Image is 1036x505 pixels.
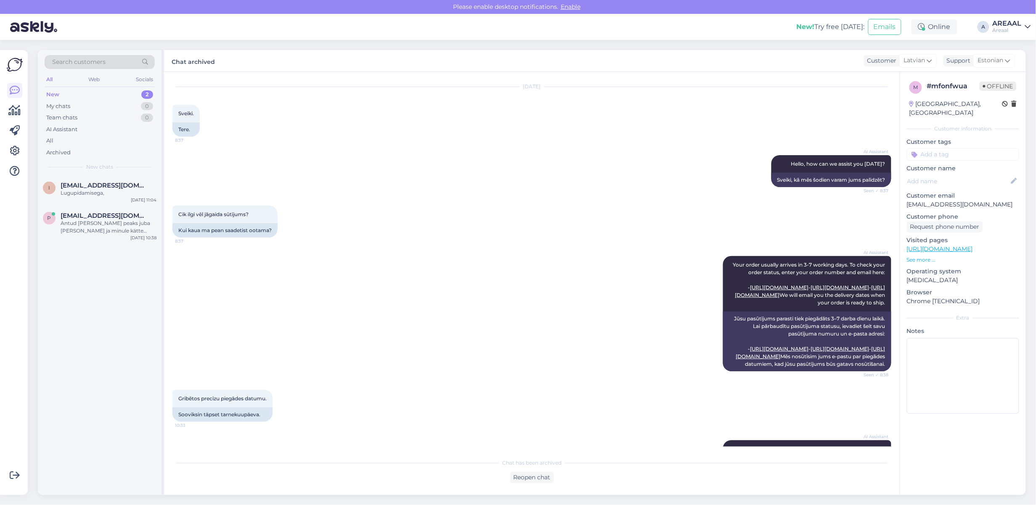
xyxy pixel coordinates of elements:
p: Notes [907,327,1019,336]
div: [DATE] 10:38 [130,235,156,241]
div: All [46,137,53,145]
div: Archived [46,148,71,157]
p: Customer tags [907,137,1019,146]
a: [URL][DOMAIN_NAME] [811,284,869,291]
div: Customer information [907,125,1019,132]
span: Latvian [904,56,925,65]
span: Gribētos precīzu piegādes datumu. [178,395,267,402]
div: 0 [141,102,153,111]
p: [MEDICAL_DATA] [907,276,1019,285]
span: New chats [86,163,113,171]
div: New [46,90,59,99]
div: My chats [46,102,70,111]
span: Hello, how can we assist you [DATE]? [791,161,885,167]
div: Areaal [993,27,1022,34]
div: Tere. [172,122,200,137]
div: Kui kaua ma pean saadetist ootama? [172,223,278,238]
span: i [48,185,50,191]
div: Customer [864,56,897,65]
span: AI Assistant [857,148,889,155]
p: Operating system [907,267,1019,276]
div: Team chats [46,114,77,122]
p: Customer name [907,164,1019,173]
span: m [914,84,918,90]
span: Search customers [52,58,106,66]
span: 8:37 [175,238,207,244]
div: 0 [141,114,153,122]
span: AI Assistant [857,249,889,256]
input: Add name [907,177,1010,186]
a: [URL][DOMAIN_NAME] [811,346,869,352]
div: A [978,21,989,33]
div: AREAAL [993,20,1022,27]
p: Customer email [907,191,1019,200]
span: Offline [980,82,1017,91]
div: [DATE] 11:04 [131,197,156,203]
span: Estonian [978,56,1004,65]
div: Socials [134,74,155,85]
span: Enable [558,3,583,11]
div: # mfonfwua [927,81,980,91]
div: 2 [141,90,153,99]
img: Askly Logo [7,57,23,73]
a: [URL][DOMAIN_NAME] [907,245,973,253]
span: Sveiki. [178,110,194,116]
div: Reopen chat [510,472,554,483]
a: [URL][DOMAIN_NAME] [750,284,809,291]
span: AI Assistant [857,434,889,440]
span: 10:33 [175,422,207,428]
div: AI Assistant [46,125,77,134]
p: Customer phone [907,212,1019,221]
input: Add a tag [907,148,1019,161]
div: [GEOGRAPHIC_DATA], [GEOGRAPHIC_DATA] [909,100,1002,117]
span: Chat has been archived [502,459,562,467]
span: p [48,215,51,221]
div: Sooviksin täpset tarnekuupäeva. [172,407,273,422]
label: Chat archived [172,55,215,66]
p: Browser [907,288,1019,297]
b: New! [797,23,815,31]
span: paigaldus4you@gmail.com [61,212,148,219]
div: Extra [907,314,1019,322]
div: Request phone number [907,221,983,233]
span: We will email you the delivery date once your order is processed and ready to ship. Delivery usua... [742,446,887,497]
div: Web [87,74,102,85]
p: [EMAIL_ADDRESS][DOMAIN_NAME] [907,200,1019,209]
span: 8:37 [175,137,207,143]
div: Online [911,19,957,34]
a: [URL][DOMAIN_NAME] [750,346,809,352]
div: Lugupidamisega, [61,189,156,197]
div: [DATE] [172,83,891,90]
p: Chrome [TECHNICAL_ID] [907,297,1019,306]
div: Support [943,56,971,65]
p: See more ... [907,256,1019,264]
span: Seen ✓ 8:38 [857,372,889,378]
div: All [45,74,54,85]
p: Visited pages [907,236,1019,245]
span: info@iwbtrade.ee [61,182,148,189]
div: Antud [PERSON_NAME] peaks juba [PERSON_NAME] ja minule kätte toimetatud. [61,219,156,235]
span: Cik ilgi vēl jāgaida sūtījums? [178,211,249,217]
div: Jūsu pasūtījums parasti tiek piegādāts 3–7 darba dienu laikā. Lai pārbaudītu pasūtījuma statusu, ... [723,312,891,371]
button: Emails [868,19,901,35]
div: Try free [DATE]: [797,22,865,32]
div: Sveiki, kā mēs šodien varam jums palīdzēt? [771,173,891,187]
span: Seen ✓ 8:37 [857,188,889,194]
a: AREAALAreaal [993,20,1031,34]
span: Your order usually arrives in 3-7 working days. To check your order status, enter your order numb... [733,262,887,306]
